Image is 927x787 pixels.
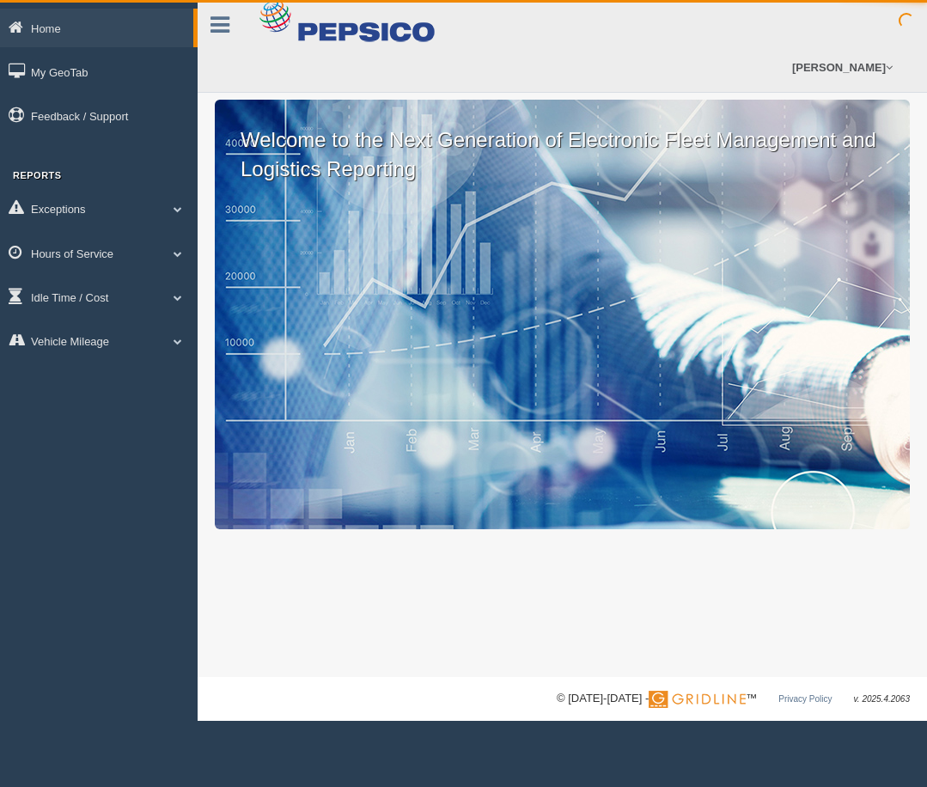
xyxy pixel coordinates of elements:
a: [PERSON_NAME] [784,43,901,92]
div: © [DATE]-[DATE] - ™ [557,690,910,708]
img: Gridline [649,691,746,708]
span: v. 2025.4.2063 [854,694,910,704]
a: Privacy Policy [778,694,832,704]
p: Welcome to the Next Generation of Electronic Fleet Management and Logistics Reporting [215,100,910,183]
